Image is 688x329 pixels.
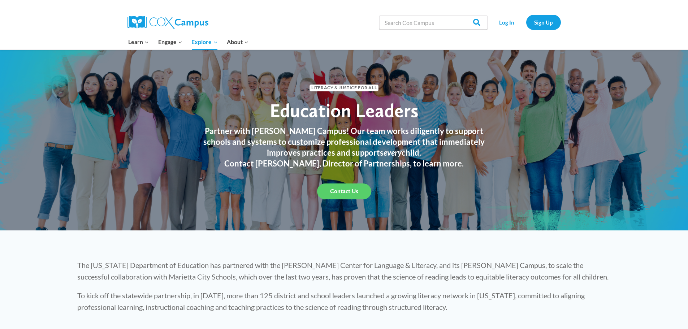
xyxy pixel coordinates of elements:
[317,183,371,199] a: Contact Us
[191,37,217,47] span: Explore
[270,99,418,122] span: Education Leaders
[124,34,253,49] nav: Primary Navigation
[330,188,358,195] span: Contact Us
[526,15,561,30] a: Sign Up
[379,15,488,30] input: Search Cox Campus
[128,37,149,47] span: Learn
[384,148,402,157] em: every
[158,37,182,47] span: Engage
[491,15,523,30] a: Log In
[227,37,248,47] span: About
[196,126,492,158] h3: Partner with [PERSON_NAME] Campus! Our team works diligently to support schools and systems to cu...
[127,16,208,29] img: Cox Campus
[196,158,492,169] h3: Contact [PERSON_NAME], Director of Partnerships, to learn more.
[491,15,561,30] nav: Secondary Navigation
[310,85,378,91] span: Literacy & Justice for All
[77,290,611,313] p: To kick off the statewide partnership, in [DATE], more than 125 district and school leaders launc...
[77,259,611,282] p: The [US_STATE] Department of Education has partnered with the [PERSON_NAME] Center for Language &...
